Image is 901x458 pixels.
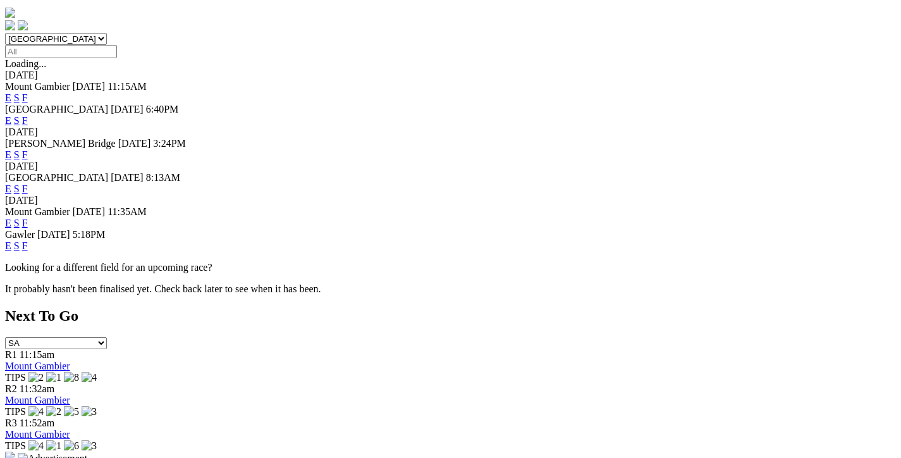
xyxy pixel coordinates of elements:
[118,138,151,149] span: [DATE]
[64,372,79,383] img: 8
[37,229,70,240] span: [DATE]
[5,361,70,371] a: Mount Gambier
[5,307,896,325] h2: Next To Go
[5,395,70,405] a: Mount Gambier
[5,406,26,417] span: TIPS
[5,195,896,206] div: [DATE]
[64,440,79,452] img: 6
[46,372,61,383] img: 1
[146,104,179,114] span: 6:40PM
[5,240,11,251] a: E
[22,183,28,194] a: F
[146,172,180,183] span: 8:13AM
[82,406,97,418] img: 3
[28,372,44,383] img: 2
[5,81,70,92] span: Mount Gambier
[5,20,15,30] img: facebook.svg
[5,262,896,273] p: Looking for a different field for an upcoming race?
[22,240,28,251] a: F
[5,104,108,114] span: [GEOGRAPHIC_DATA]
[20,349,54,360] span: 11:15am
[5,58,46,69] span: Loading...
[64,406,79,418] img: 5
[46,406,61,418] img: 2
[5,8,15,18] img: logo-grsa-white.png
[111,104,144,114] span: [DATE]
[5,440,26,451] span: TIPS
[28,440,44,452] img: 4
[82,372,97,383] img: 4
[14,218,20,228] a: S
[22,92,28,103] a: F
[46,440,61,452] img: 1
[5,383,17,394] span: R2
[5,349,17,360] span: R1
[5,206,70,217] span: Mount Gambier
[14,115,20,126] a: S
[5,372,26,383] span: TIPS
[153,138,186,149] span: 3:24PM
[73,81,106,92] span: [DATE]
[5,127,896,138] div: [DATE]
[5,429,70,440] a: Mount Gambier
[22,149,28,160] a: F
[5,70,896,81] div: [DATE]
[28,406,44,418] img: 4
[22,218,28,228] a: F
[20,418,54,428] span: 11:52am
[14,183,20,194] a: S
[107,206,147,217] span: 11:35AM
[107,81,147,92] span: 11:15AM
[20,383,54,394] span: 11:32am
[22,115,28,126] a: F
[5,418,17,428] span: R3
[18,20,28,30] img: twitter.svg
[5,218,11,228] a: E
[5,283,321,294] partial: It probably hasn't been finalised yet. Check back later to see when it has been.
[5,183,11,194] a: E
[82,440,97,452] img: 3
[111,172,144,183] span: [DATE]
[73,229,106,240] span: 5:18PM
[14,149,20,160] a: S
[73,206,106,217] span: [DATE]
[14,240,20,251] a: S
[5,138,116,149] span: [PERSON_NAME] Bridge
[5,92,11,103] a: E
[5,149,11,160] a: E
[5,161,896,172] div: [DATE]
[5,229,35,240] span: Gawler
[5,115,11,126] a: E
[5,45,117,58] input: Select date
[5,172,108,183] span: [GEOGRAPHIC_DATA]
[14,92,20,103] a: S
